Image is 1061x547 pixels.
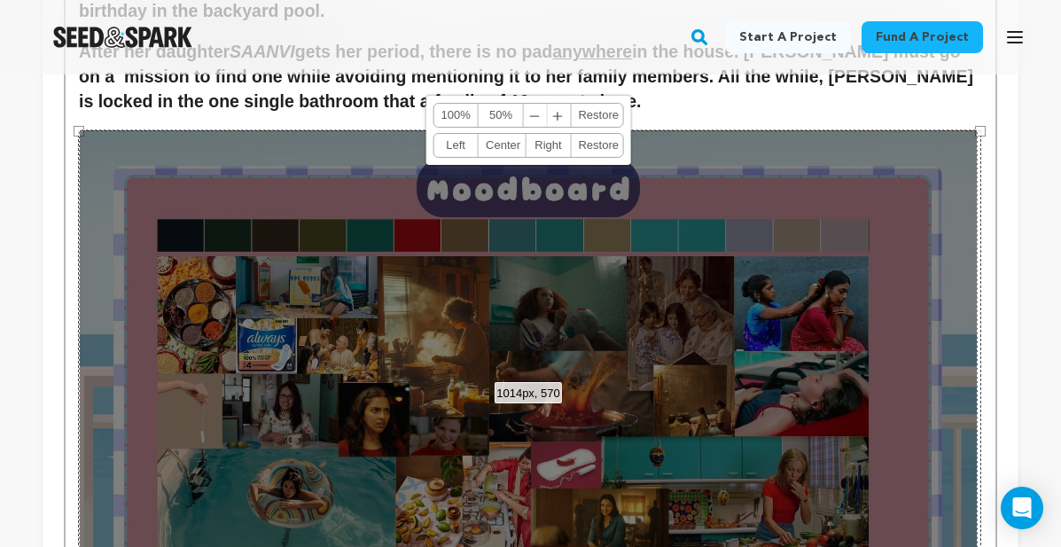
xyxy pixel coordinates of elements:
a: Left [433,134,479,157]
span: ﹢ [547,104,570,127]
span: ﹣ [524,104,547,127]
a: Restore [571,104,618,127]
img: Seed&Spark Logo Dark Mode [53,27,192,48]
a: Seed&Spark Homepage [53,27,192,48]
div: Hold down the alt key to zoom [495,382,562,403]
a: 100% [433,104,479,127]
a: Restore [571,134,618,157]
a: 50% [479,104,524,127]
span: in the house. [PERSON_NAME] must go on a mission to find one while avoiding mentioning it to her ... [79,42,978,110]
a: Center [479,134,526,157]
a: Right [527,134,572,157]
a: Fund a project [862,21,983,53]
div: Open Intercom Messenger [1001,487,1043,529]
a: Start a project [725,21,851,53]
